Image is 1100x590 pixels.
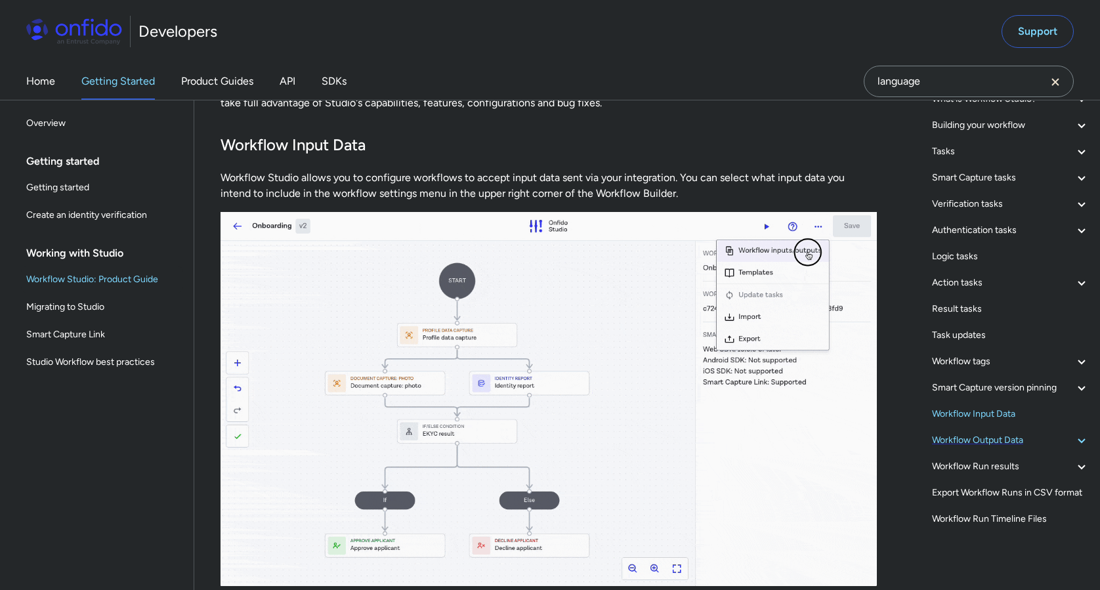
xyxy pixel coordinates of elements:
[81,63,155,100] a: Getting Started
[21,110,183,137] a: Overview
[26,148,188,175] div: Getting started
[21,175,183,201] a: Getting started
[932,511,1089,527] a: Workflow Run Timeline Files
[932,406,1089,422] a: Workflow Input Data
[1047,74,1063,90] svg: Clear search field button
[21,266,183,293] a: Workflow Studio: Product Guide
[932,222,1089,238] a: Authentication tasks
[932,117,1089,133] a: Building your workflow
[181,63,253,100] a: Product Guides
[932,327,1089,343] a: Task updates
[26,207,178,223] span: Create an identity verification
[932,196,1089,212] a: Verification tasks
[21,294,183,320] a: Migrating to Studio
[932,380,1089,396] a: Smart Capture version pinning
[26,18,122,45] img: Onfido Logo
[138,21,217,42] h1: Developers
[932,459,1089,474] a: Workflow Run results
[26,180,178,196] span: Getting started
[1002,15,1074,48] a: Support
[932,301,1089,317] a: Result tasks
[26,327,178,343] span: Smart Capture Link
[26,116,178,131] span: Overview
[932,170,1089,186] a: Smart Capture tasks
[26,299,178,315] span: Migrating to Studio
[932,354,1089,369] a: Workflow tags
[21,349,183,375] a: Studio Workflow best practices
[932,275,1089,291] a: Action tasks
[280,63,295,100] a: API
[221,170,877,201] p: Workflow Studio allows you to configure workflows to accept input data sent via your integration....
[864,66,1074,97] input: Onfido search input field
[932,144,1089,159] a: Tasks
[26,272,178,287] span: Workflow Studio: Product Guide
[932,249,1089,264] a: Logic tasks
[26,240,188,266] div: Working with Studio
[932,432,1089,448] a: Workflow Output Data
[26,354,178,370] span: Studio Workflow best practices
[322,63,347,100] a: SDKs
[932,485,1089,501] a: Export Workflow Runs in CSV format
[21,202,183,228] a: Create an identity verification
[221,212,877,586] img: Input data
[21,322,183,348] a: Smart Capture Link
[221,135,877,157] h2: Workflow Input Data
[26,63,55,100] a: Home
